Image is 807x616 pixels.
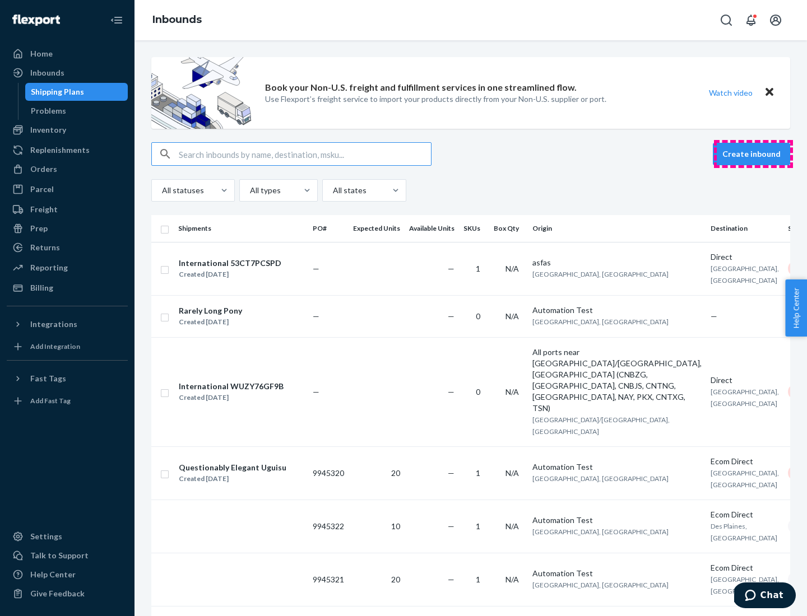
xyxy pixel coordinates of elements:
[30,223,48,234] div: Prep
[711,388,779,408] span: [GEOGRAPHIC_DATA], [GEOGRAPHIC_DATA]
[711,509,779,520] div: Ecom Direct
[313,264,319,273] span: —
[349,215,405,242] th: Expected Units
[711,575,779,595] span: [GEOGRAPHIC_DATA], [GEOGRAPHIC_DATA]
[30,262,68,273] div: Reporting
[265,81,577,94] p: Book your Non-U.S. freight and fulfillment services in one streamlined flow.
[30,204,58,215] div: Freight
[313,387,319,396] span: —
[249,185,250,196] input: All types
[448,311,454,321] span: —
[174,215,308,242] th: Shipments
[179,473,286,484] div: Created [DATE]
[532,568,702,579] div: Automation Test
[7,279,128,297] a: Billing
[31,105,66,116] div: Problems
[105,9,128,31] button: Close Navigation
[405,215,459,242] th: Available Units
[332,185,333,196] input: All states
[711,251,779,263] div: Direct
[711,375,779,386] div: Direct
[7,121,128,139] a: Inventory
[30,144,90,156] div: Replenishments
[711,522,777,542] span: Des Plaines, [GEOGRAPHIC_DATA]
[25,83,128,101] a: Shipping Plans
[391,575,400,584] span: 20
[308,446,349,500] td: 9945320
[30,396,71,405] div: Add Fast Tag
[7,566,128,584] a: Help Center
[740,9,762,31] button: Open notifications
[7,160,128,178] a: Orders
[31,86,84,97] div: Shipping Plans
[152,13,202,26] a: Inbounds
[505,575,519,584] span: N/A
[30,373,66,384] div: Fast Tags
[532,305,702,316] div: Automation Test
[528,215,706,242] th: Origin
[476,311,480,321] span: 0
[30,242,60,253] div: Returns
[706,215,783,242] th: Destination
[7,200,128,218] a: Freight
[762,85,777,101] button: Close
[476,387,480,396] span: 0
[505,521,519,531] span: N/A
[7,180,128,198] a: Parcel
[532,515,702,526] div: Automation Test
[476,468,480,478] span: 1
[764,9,787,31] button: Open account menu
[25,102,128,120] a: Problems
[532,581,669,589] span: [GEOGRAPHIC_DATA], [GEOGRAPHIC_DATA]
[30,550,89,561] div: Talk to Support
[313,311,319,321] span: —
[505,264,519,273] span: N/A
[532,347,702,414] div: All ports near [GEOGRAPHIC_DATA]/[GEOGRAPHIC_DATA], [GEOGRAPHIC_DATA] (CNBZG, [GEOGRAPHIC_DATA], ...
[448,521,454,531] span: —
[448,264,454,273] span: —
[7,259,128,277] a: Reporting
[179,381,284,392] div: International WUZY76GF9B
[7,528,128,545] a: Settings
[7,547,128,564] button: Talk to Support
[532,257,702,268] div: asfas
[30,588,85,599] div: Give Feedback
[7,45,128,63] a: Home
[532,461,702,473] div: Automation Test
[30,48,53,59] div: Home
[308,215,349,242] th: PO#
[179,392,284,403] div: Created [DATE]
[179,462,286,473] div: Questionably Elegant Uguisu
[30,67,64,78] div: Inbounds
[179,258,281,269] div: International 53CT7PCSPD
[785,279,807,337] span: Help Center
[30,569,76,580] div: Help Center
[12,15,60,26] img: Flexport logo
[7,64,128,82] a: Inbounds
[459,215,489,242] th: SKUs
[30,164,57,175] div: Orders
[505,468,519,478] span: N/A
[532,528,669,536] span: [GEOGRAPHIC_DATA], [GEOGRAPHIC_DATA]
[7,392,128,410] a: Add Fast Tag
[448,387,454,396] span: —
[308,500,349,553] td: 9945322
[711,456,779,467] div: Ecom Direct
[711,264,779,284] span: [GEOGRAPHIC_DATA], [GEOGRAPHIC_DATA]
[448,575,454,584] span: —
[7,141,128,159] a: Replenishments
[179,143,431,165] input: Search inbounds by name, destination, msku...
[734,582,796,610] iframe: Opens a widget where you can chat to one of our agents
[30,124,66,136] div: Inventory
[532,416,670,436] span: [GEOGRAPHIC_DATA]/[GEOGRAPHIC_DATA], [GEOGRAPHIC_DATA]
[179,269,281,280] div: Created [DATE]
[179,305,242,316] div: Rarely Long Pony
[505,387,519,396] span: N/A
[161,185,162,196] input: All statuses
[179,316,242,328] div: Created [DATE]
[476,264,480,273] span: 1
[7,220,128,237] a: Prep
[489,215,528,242] th: Box Qty
[715,9,738,31] button: Open Search Box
